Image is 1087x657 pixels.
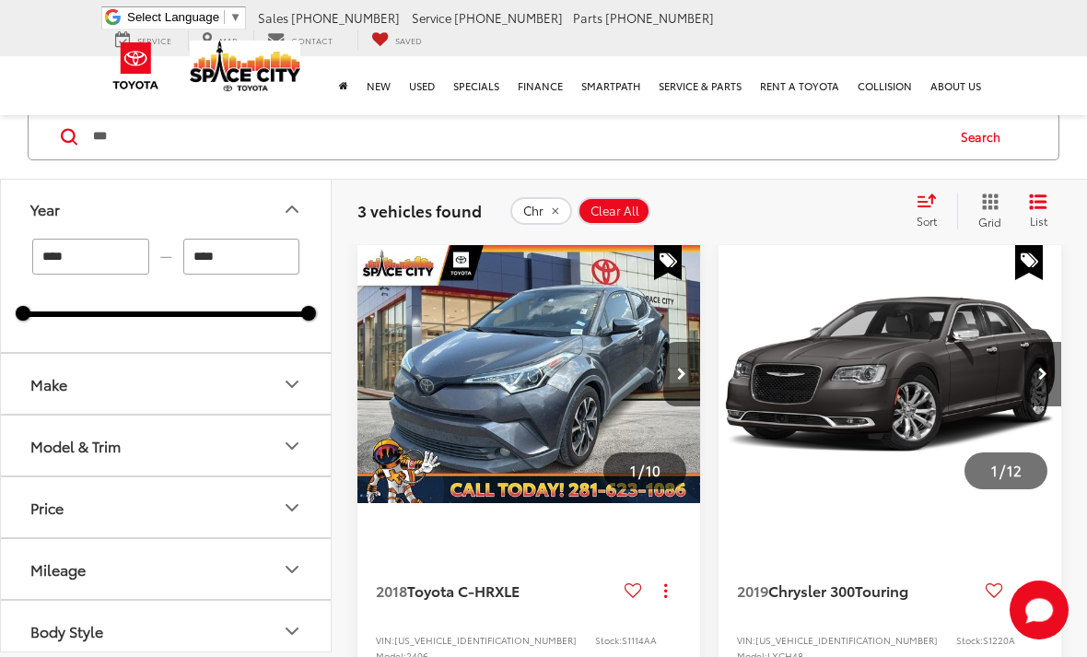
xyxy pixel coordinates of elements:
span: Toyota C-HR [407,580,495,601]
div: Price [281,497,303,519]
span: Stock: [595,633,622,647]
span: [PHONE_NUMBER] [605,9,714,26]
button: List View [1015,193,1061,229]
span: 12 [1007,460,1022,480]
span: List [1029,213,1047,229]
button: Next image [1024,342,1061,406]
span: S1220A [983,633,1015,647]
input: maximum [183,239,300,275]
span: Service [412,9,451,26]
a: New [357,56,400,115]
span: Contact [291,34,333,46]
div: Body Style [30,622,103,639]
div: Mileage [30,560,86,578]
button: Next image [663,342,700,406]
a: 2019 Chrysler 300 Touring L RWD2019 Chrysler 300 Touring L RWD2019 Chrysler 300 Touring L RWD2019... [718,245,1063,503]
span: Sort [917,213,937,229]
button: Model & TrimModel & Trim [1,416,333,475]
span: — [155,249,178,264]
span: 2018 [376,580,407,601]
button: Grid View [957,193,1015,229]
span: ▼ [229,10,241,24]
div: Year [281,198,303,220]
span: XLE [495,580,520,601]
span: / [637,464,646,477]
a: Used [400,56,444,115]
span: VIN: [376,633,394,647]
span: 1 [630,460,637,480]
a: 2019Chrysler 300Touring [737,581,978,601]
span: dropdown dots [664,583,667,598]
img: Toyota [101,36,170,96]
button: Search [943,113,1027,159]
span: Chrysler 300 [768,580,855,601]
button: remove Chr [510,197,572,225]
a: Contact [253,30,346,50]
a: Collision [848,56,921,115]
div: Price [30,499,64,516]
span: Stock: [956,633,983,647]
button: Clear All [578,197,650,225]
button: Toggle Chat Window [1010,581,1069,639]
span: [US_VEHICLE_IDENTIFICATION_NUMBER] [394,633,577,647]
span: Saved [395,34,422,46]
a: Select Language​ [127,10,241,24]
span: 3 vehicles found [357,199,482,221]
div: Make [281,373,303,395]
img: Space City Toyota [190,41,300,91]
a: Service & Parts [649,56,751,115]
div: Model & Trim [281,435,303,457]
span: Map [219,34,237,46]
span: Chr [523,204,543,218]
a: Home [330,56,357,115]
img: 2018 Toyota C-HR XLE PREMIUM FWD [356,245,702,504]
a: Rent a Toyota [751,56,848,115]
button: MileageMileage [1,539,333,599]
a: Finance [508,56,572,115]
span: Grid [978,214,1001,229]
span: / [998,464,1007,477]
span: [PHONE_NUMBER] [454,9,563,26]
a: About Us [921,56,990,115]
button: Actions [1011,574,1043,606]
span: VIN: [737,633,755,647]
div: Make [30,375,67,393]
span: 2019 [737,580,768,601]
span: S1114AA [622,633,657,647]
a: SmartPath [572,56,649,115]
a: My Saved Vehicles [357,30,436,50]
span: 10 [646,460,660,480]
div: Model & Trim [30,437,121,454]
a: 2018Toyota C-HRXLE [376,581,617,601]
span: Special [1015,245,1043,280]
span: ​ [224,10,225,24]
div: 2018 Toyota C-HR XLE 0 [356,245,702,503]
button: MakeMake [1,354,333,414]
span: Clear All [590,204,639,218]
button: Select sort value [907,193,957,229]
span: Select Language [127,10,219,24]
a: Service [101,30,185,50]
a: 2018 Toyota C-HR XLE PREMIUM FWD2018 Toyota C-HR XLE PREMIUM FWD2018 Toyota C-HR XLE PREMIUM FWD2... [356,245,702,503]
span: [US_VEHICLE_IDENTIFICATION_NUMBER] [755,633,938,647]
div: Year [30,200,60,217]
span: 1 [991,460,998,480]
svg: Start Chat [1010,581,1069,639]
div: Mileage [281,558,303,581]
span: Parts [573,9,602,26]
input: minimum [32,239,149,275]
input: Search by Make, Model, or Keyword [91,114,943,158]
span: Touring [855,580,908,601]
img: 2019 Chrysler 300 Touring L RWD [718,245,1063,504]
span: Special [654,245,682,280]
a: Specials [444,56,508,115]
a: Map [188,30,251,50]
div: Body Style [281,620,303,642]
button: YearYear [1,179,333,239]
span: Service [137,34,171,46]
span: [PHONE_NUMBER] [291,9,400,26]
button: PricePrice [1,477,333,537]
button: Actions [649,574,682,606]
div: 2019 Chrysler 300 Touring 0 [718,245,1063,503]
